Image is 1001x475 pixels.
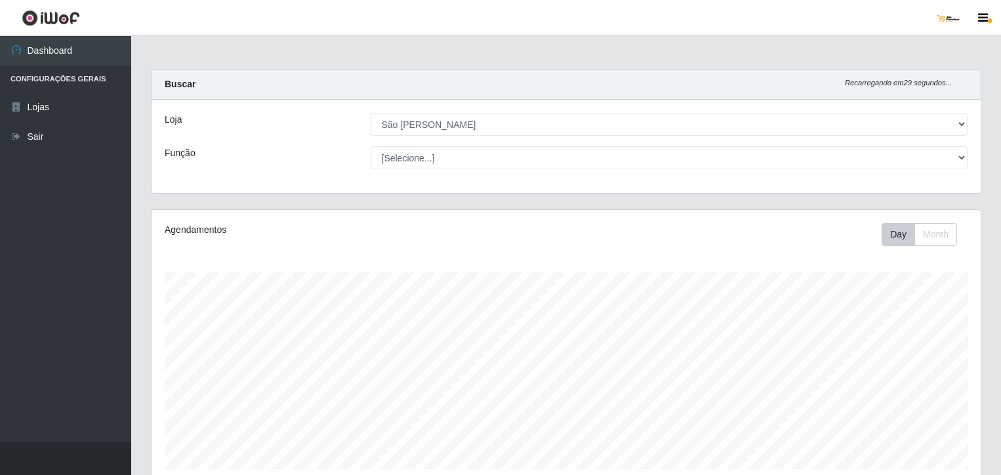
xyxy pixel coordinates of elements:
[165,146,195,160] label: Função
[165,223,488,237] div: Agendamentos
[914,223,957,246] button: Month
[22,10,80,26] img: CoreUI Logo
[845,79,952,87] i: Recarregando em 29 segundos...
[165,79,195,89] strong: Buscar
[882,223,968,246] div: Toolbar with button groups
[165,113,182,127] label: Loja
[882,223,915,246] button: Day
[882,223,957,246] div: First group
